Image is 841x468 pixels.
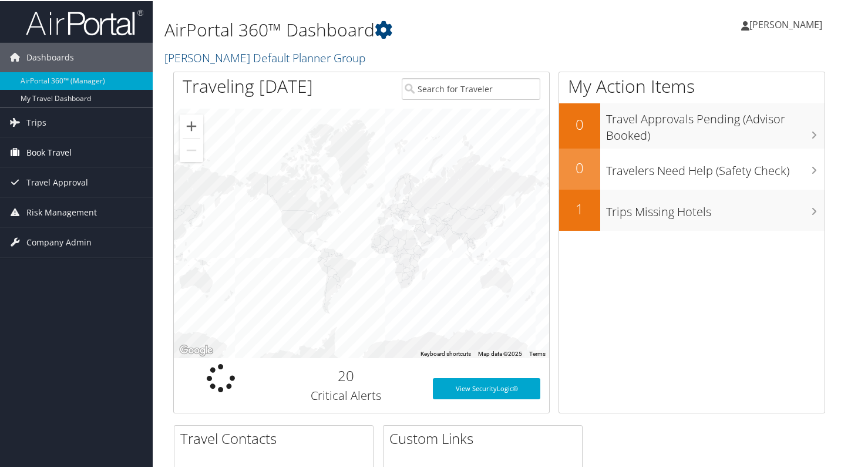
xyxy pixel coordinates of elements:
[26,107,46,136] span: Trips
[177,342,216,357] img: Google
[164,16,611,41] h1: AirPortal 360™ Dashboard
[180,113,203,137] button: Zoom in
[277,386,415,403] h3: Critical Alerts
[26,197,97,226] span: Risk Management
[402,77,540,99] input: Search for Traveler
[26,137,72,166] span: Book Travel
[559,188,825,230] a: 1Trips Missing Hotels
[559,102,825,147] a: 0Travel Approvals Pending (Advisor Booked)
[420,349,471,357] button: Keyboard shortcuts
[478,349,522,356] span: Map data ©2025
[180,137,203,161] button: Zoom out
[606,197,825,219] h3: Trips Missing Hotels
[559,113,600,133] h2: 0
[180,427,373,447] h2: Travel Contacts
[606,156,825,178] h3: Travelers Need Help (Safety Check)
[606,104,825,143] h3: Travel Approvals Pending (Advisor Booked)
[529,349,546,356] a: Terms (opens in new tab)
[164,49,368,65] a: [PERSON_NAME] Default Planner Group
[277,365,415,385] h2: 20
[177,342,216,357] a: Open this area in Google Maps (opens a new window)
[559,198,600,218] h2: 1
[433,377,540,398] a: View SecurityLogic®
[741,6,834,41] a: [PERSON_NAME]
[26,227,92,256] span: Company Admin
[26,42,74,71] span: Dashboards
[559,147,825,188] a: 0Travelers Need Help (Safety Check)
[26,167,88,196] span: Travel Approval
[389,427,582,447] h2: Custom Links
[749,17,822,30] span: [PERSON_NAME]
[559,73,825,97] h1: My Action Items
[183,73,313,97] h1: Traveling [DATE]
[559,157,600,177] h2: 0
[26,8,143,35] img: airportal-logo.png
